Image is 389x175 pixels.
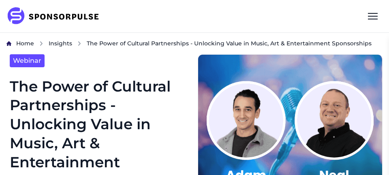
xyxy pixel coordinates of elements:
img: chevron right [77,41,82,46]
a: Webinar [10,54,45,67]
img: chevron right [39,41,44,46]
img: SponsorPulse [6,7,105,25]
div: Menu [363,6,383,26]
span: Insights [49,40,72,47]
a: Insights [49,39,72,48]
span: Home [16,40,34,47]
a: Home [16,39,34,48]
img: Home [6,41,11,46]
iframe: Chat Widget [348,136,389,175]
span: The Power of Cultural Partnerships - Unlocking Value in Music, Art & Entertainment Sponsorships [87,39,372,47]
